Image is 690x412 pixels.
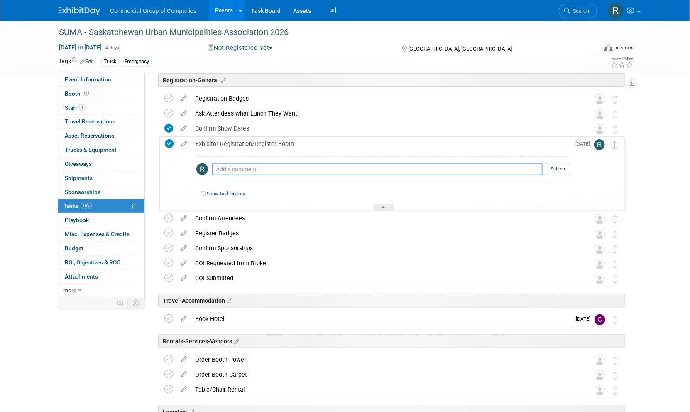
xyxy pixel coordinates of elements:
i: Move task [613,141,617,149]
span: Asset Reservations [65,132,114,139]
span: ROI, Objectives & ROO [65,259,120,266]
a: Playbook [58,213,144,227]
i: Move task [613,260,617,268]
a: Shipments [58,171,144,185]
i: Move task [613,245,617,253]
div: SUMA - Saskatchewan Urban Municipalities Association 2026 [56,25,585,40]
a: Sponsorships [58,185,144,199]
img: Cole Mattern [595,314,605,325]
img: Rod Leland [594,139,605,150]
i: Move task [613,96,617,104]
a: Show task history [207,191,245,197]
a: Giveaways [58,157,144,171]
td: Personalize Event Tab Strip [113,298,128,308]
span: Commercial Group of Companies [110,7,196,14]
div: Confirm Attendees [191,211,578,225]
a: Edit [80,59,94,64]
div: In-Person [614,45,634,51]
button: Submit [546,163,570,175]
i: Move task [613,357,617,365]
a: edit [176,315,191,323]
a: Asset Reservations [58,129,144,143]
span: Playbook [65,217,89,223]
span: to [76,44,84,51]
span: Attachments [65,273,98,280]
span: Trucks & Equipment [65,146,117,153]
span: Search [570,8,589,14]
div: Travel-Accommodation [158,294,625,307]
span: Event Information [65,76,111,83]
i: Move task [613,275,617,283]
a: edit [176,244,191,252]
div: Event Format [548,43,634,56]
a: edit [176,386,191,393]
img: Unassigned [595,274,605,284]
a: edit [176,274,191,282]
i: Move task [613,316,617,324]
a: Edit sections [225,296,232,304]
i: Move task [613,372,617,380]
img: Rod Leland [608,3,624,19]
div: Confirm Show Dates [191,121,578,136]
span: Shipments [65,175,93,181]
img: Unassigned [595,109,605,120]
div: Registration-General [158,73,625,87]
a: edit [176,110,191,117]
div: Book Hotel [191,312,571,326]
div: COI Requested from Broker [191,256,578,270]
div: Order Booth Carpet [191,368,578,382]
img: Unassigned [595,244,605,254]
span: [GEOGRAPHIC_DATA], [GEOGRAPHIC_DATA] [408,46,512,52]
div: Exhibitor Registration/Register Booth [191,137,570,151]
a: edit [176,371,191,378]
a: edit [176,356,191,363]
div: Ask Attendees what Lunch They Want [191,106,578,121]
div: Confirm Sponsorships [191,241,578,255]
div: Register Badges [191,226,578,240]
img: Unassigned [595,355,605,366]
span: Booth not reserved yet [83,90,91,96]
span: 10% [81,203,92,209]
span: Budget [65,245,83,252]
span: [DATE] [DATE] [59,44,102,51]
td: Tags [59,57,94,67]
a: edit [176,229,191,237]
div: Emergency [122,57,152,66]
span: 1 [79,104,86,111]
a: Attachments [58,270,144,284]
a: Budget [58,242,144,255]
div: Rentals-Services-Vendors [158,334,625,348]
button: Not Registered Yet [206,44,276,52]
img: Format-Inperson.png [604,44,613,51]
span: Tasks [64,202,92,209]
img: Unassigned [595,370,605,381]
img: Unassigned [595,385,605,396]
td: Toggle Event Tabs [128,298,145,308]
i: Move task [613,126,617,133]
a: edit [177,140,191,148]
a: Tasks10% [58,199,144,213]
div: Registration Badges [191,91,578,106]
img: Unassigned [595,124,605,135]
span: Sponsorships [65,189,100,195]
span: [DATE] [576,316,595,322]
span: Staff [65,104,86,111]
i: Move task [613,215,617,223]
a: Edit sections [232,337,239,345]
div: Table/Chair Rental [191,382,578,397]
div: Truck [101,57,119,66]
a: Travel Reservations [58,115,144,128]
a: edit [176,259,191,267]
span: Giveaways [65,160,92,167]
span: Booth [65,90,91,97]
i: Move task [613,230,617,238]
i: Move task [613,111,617,118]
a: Staff1 [58,101,144,115]
span: [DATE] [575,141,594,147]
a: more [58,284,144,297]
a: edit [176,95,191,102]
i: Move task [613,387,617,395]
img: Unassigned [595,94,605,105]
div: Order Booth Power [191,353,578,367]
span: more [63,287,76,294]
